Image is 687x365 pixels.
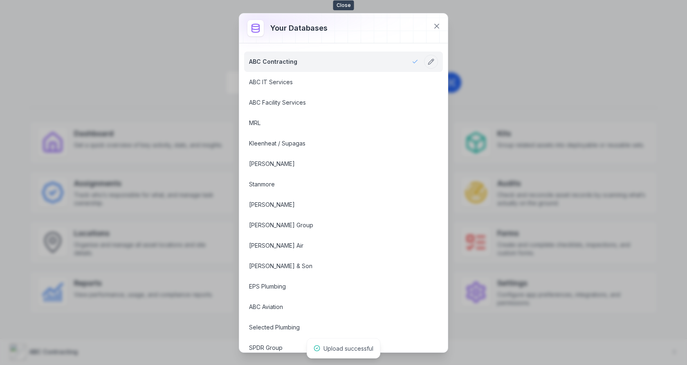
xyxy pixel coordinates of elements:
[249,242,418,250] a: [PERSON_NAME] Air
[249,201,418,209] a: [PERSON_NAME]
[249,139,418,148] a: Kleenheat / Supagas
[249,180,418,188] a: Stanmore
[249,221,418,229] a: [PERSON_NAME] Group
[323,345,373,352] span: Upload successful
[333,0,354,10] span: Close
[249,78,418,86] a: ABC IT Services
[249,262,418,270] a: [PERSON_NAME] & Son
[249,119,418,127] a: MRL
[249,99,418,107] a: ABC Facility Services
[270,22,328,34] h3: Your databases
[249,323,418,331] a: Selected Plumbing
[249,282,418,291] a: EPS Plumbing
[249,58,418,66] a: ABC Contracting
[249,344,418,352] a: SPDR Group
[249,160,418,168] a: [PERSON_NAME]
[249,303,418,311] a: ABC Aviation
